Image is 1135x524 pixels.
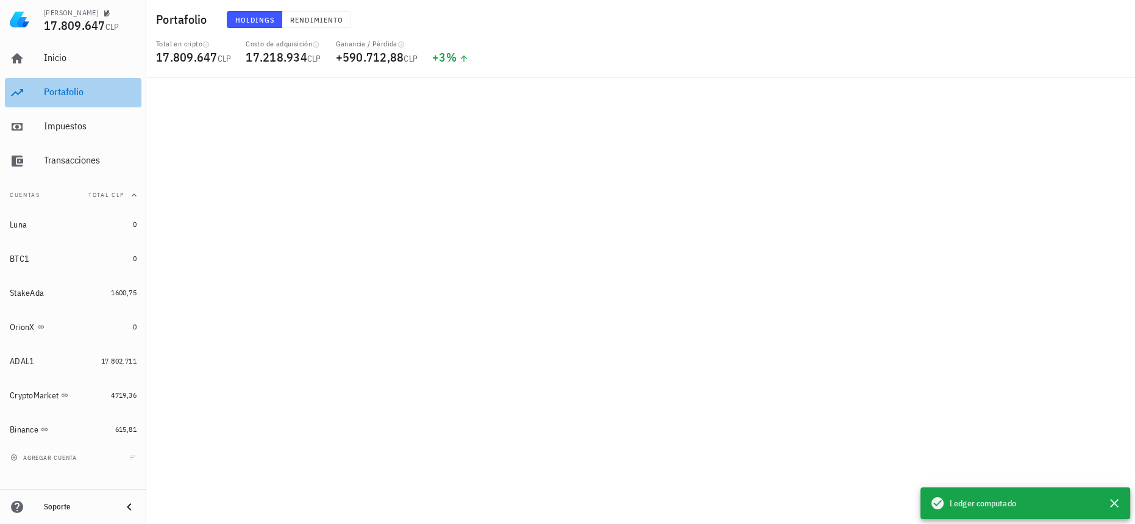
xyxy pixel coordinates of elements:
[290,15,343,24] span: Rendimiento
[5,112,141,142] a: Impuestos
[5,244,141,273] a: BTC1 0
[336,39,418,49] div: Ganancia / Pérdida
[10,254,29,264] div: BTC1
[235,15,275,24] span: Holdings
[44,154,137,166] div: Transacciones
[404,53,418,64] span: CLP
[111,390,137,400] span: 4719,36
[10,390,59,401] div: CryptoMarket
[133,254,137,263] span: 0
[13,454,77,462] span: agregar cuenta
[10,322,35,332] div: OrionX
[446,49,457,65] span: %
[133,220,137,229] span: 0
[5,146,141,176] a: Transacciones
[5,312,141,342] a: OrionX 0
[101,356,137,365] span: 17.802.711
[44,86,137,98] div: Portafolio
[105,21,119,32] span: CLP
[307,53,321,64] span: CLP
[10,288,44,298] div: StakeAda
[10,425,38,435] div: Binance
[10,220,27,230] div: Luna
[44,17,105,34] span: 17.809.647
[44,8,98,18] div: [PERSON_NAME]
[5,278,141,307] a: StakeAda 1600,75
[282,11,351,28] button: Rendimiento
[10,356,34,367] div: ADAL1
[156,10,212,29] h1: Portafolio
[44,52,137,63] div: Inicio
[336,49,404,65] span: +590.712,88
[115,425,137,434] span: 615,81
[10,10,29,29] img: LedgiFi
[5,44,141,73] a: Inicio
[218,53,232,64] span: CLP
[227,11,283,28] button: Holdings
[246,39,321,49] div: Costo de adquisición
[44,120,137,132] div: Impuestos
[246,49,307,65] span: 17.218.934
[5,415,141,444] a: Binance 615,81
[1108,10,1128,29] div: avatar
[950,497,1016,510] span: Ledger computado
[5,210,141,239] a: Luna 0
[44,502,112,512] div: Soporte
[432,51,469,63] div: +3
[133,322,137,331] span: 0
[5,381,141,410] a: CryptoMarket 4719,36
[111,288,137,297] span: 1600,75
[5,181,141,210] button: CuentasTotal CLP
[7,451,82,464] button: agregar cuenta
[156,49,218,65] span: 17.809.647
[156,39,231,49] div: Total en cripto
[88,191,124,199] span: Total CLP
[5,346,141,376] a: ADAL1 17.802.711
[5,78,141,107] a: Portafolio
